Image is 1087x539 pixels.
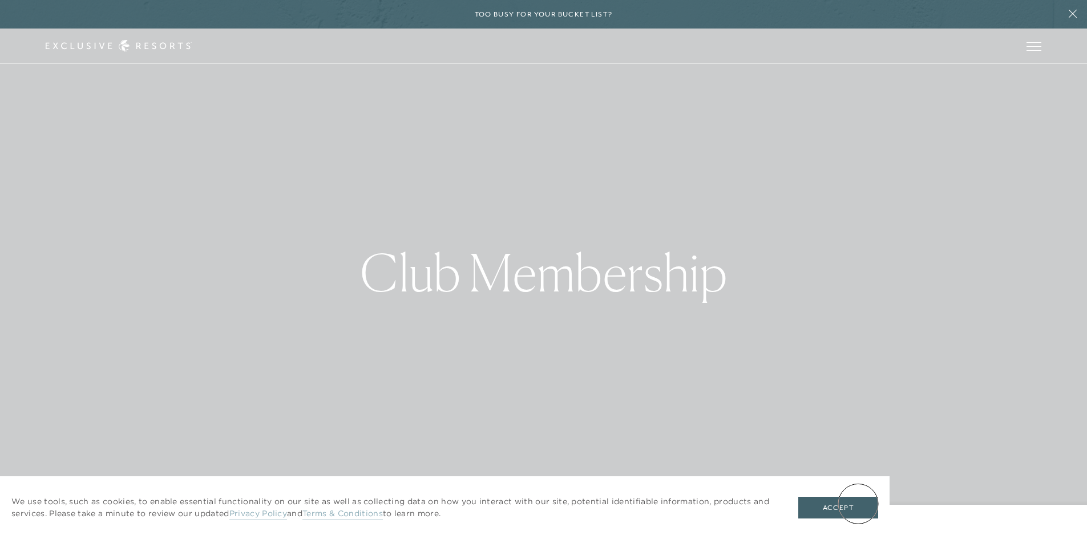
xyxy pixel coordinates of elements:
[1027,42,1041,50] button: Open navigation
[302,508,383,520] a: Terms & Conditions
[229,508,287,520] a: Privacy Policy
[798,497,878,518] button: Accept
[475,9,613,20] h6: Too busy for your bucket list?
[360,247,728,298] h1: Club Membership
[11,496,775,520] p: We use tools, such as cookies, to enable essential functionality on our site as well as collectin...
